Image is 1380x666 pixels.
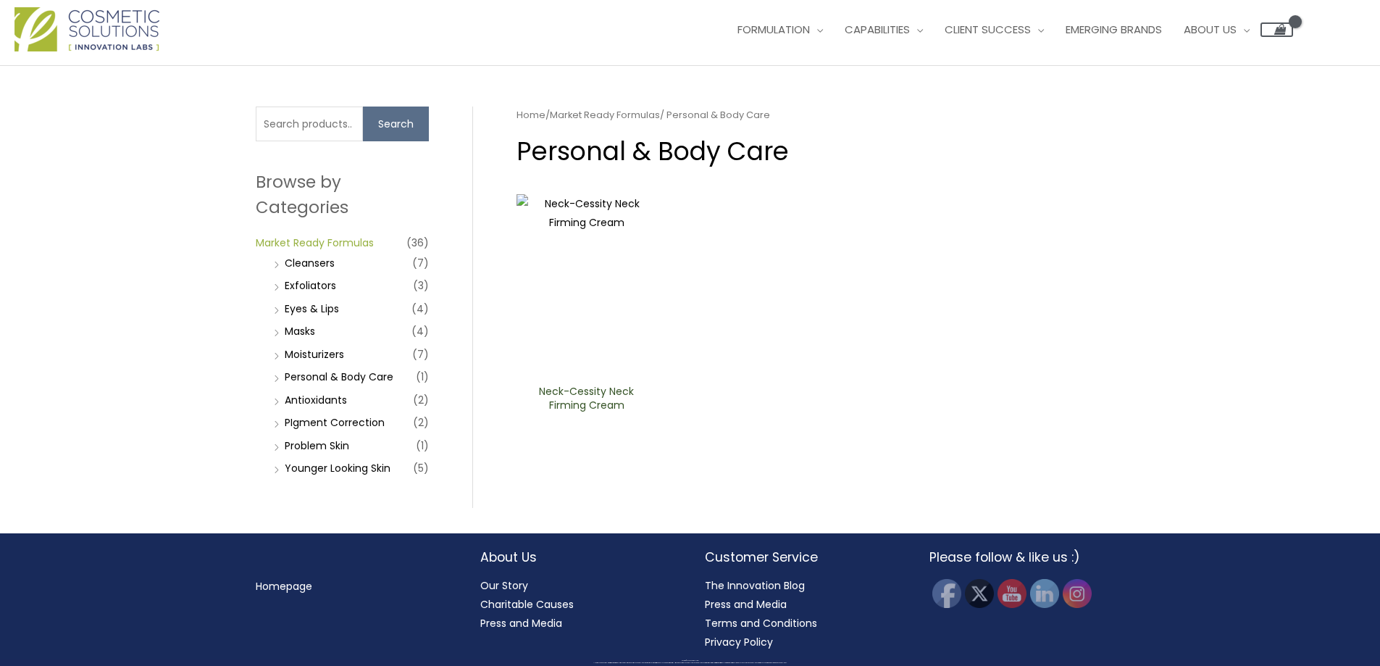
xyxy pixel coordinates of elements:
[285,370,393,384] a: Personal & Body Care
[416,436,429,456] span: (1)
[411,321,429,341] span: (4)
[965,579,994,608] img: Twitter
[517,133,1124,169] h1: Personal & Body Care
[705,548,900,567] h2: Customer Service
[834,8,934,51] a: Capabilities
[517,107,1124,124] nav: Breadcrumb
[285,415,385,430] a: PIgment Correction
[413,275,429,296] span: (3)
[256,579,312,594] a: Homepage
[1173,8,1260,51] a: About Us
[285,301,339,316] a: Eyes & Lips
[285,347,344,362] a: Moisturizers
[25,662,1355,664] div: All material on this Website, including design, text, images, logos and sounds, are owned by Cosm...
[285,393,347,407] a: Antioxidants
[480,616,562,630] a: Press and Media
[480,576,676,633] nav: About Us
[737,22,810,37] span: Formulation
[256,577,451,596] nav: Menu
[416,367,429,387] span: (1)
[14,7,159,51] img: Cosmetic Solutions Logo
[932,579,961,608] img: Facebook
[528,385,645,412] h2: Neck-Cessity Neck Firming Cream
[727,8,834,51] a: Formulation
[550,108,660,122] a: Market Ready Formulas
[411,299,429,319] span: (4)
[1184,22,1237,37] span: About Us
[480,597,574,612] a: Charitable Causes
[690,660,699,661] span: Cosmetic Solutions
[363,107,429,141] button: Search
[256,170,429,219] h2: Browse by Categories
[845,22,910,37] span: Capabilities
[705,635,773,649] a: Privacy Policy
[705,597,787,612] a: Press and Media
[1055,8,1173,51] a: Emerging Brands
[480,548,676,567] h2: About Us
[945,22,1031,37] span: Client Success
[517,194,658,377] img: Neck-Cessity Neck Firming Cream
[285,278,336,293] a: Exfoliators
[1260,22,1293,37] a: View Shopping Cart, empty
[705,616,817,630] a: Terms and Conditions
[528,385,645,417] a: Neck-Cessity Neck Firming Cream
[256,236,374,250] a: Market Ready Formulas
[934,8,1055,51] a: Client Success
[412,253,429,273] span: (7)
[285,324,315,338] a: Masks
[285,256,335,270] a: Cleansers
[716,8,1293,51] nav: Site Navigation
[517,108,545,122] a: Home
[285,461,390,475] a: Younger Looking Skin
[413,390,429,410] span: (2)
[406,233,429,253] span: (36)
[1066,22,1162,37] span: Emerging Brands
[413,412,429,433] span: (2)
[256,107,363,141] input: Search products…
[25,660,1355,662] div: Copyright © 2025
[285,438,349,453] a: Problem Skin
[705,576,900,652] nav: Customer Service
[412,344,429,365] span: (7)
[480,578,528,593] a: Our Story
[705,578,805,593] a: The Innovation Blog
[413,458,429,478] span: (5)
[929,548,1125,567] h2: Please follow & like us :)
